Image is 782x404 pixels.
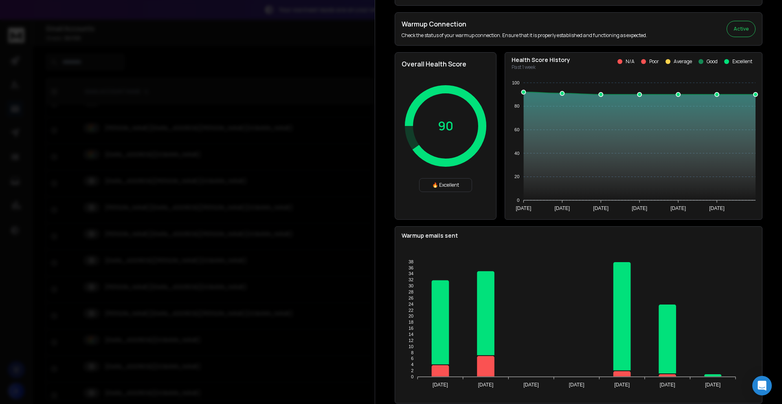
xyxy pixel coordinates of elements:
tspan: 32 [409,277,413,282]
tspan: 20 [514,174,519,179]
tspan: [DATE] [523,382,539,388]
tspan: 26 [409,296,413,300]
p: Health Score History [512,56,570,64]
tspan: 38 [409,259,413,264]
tspan: [DATE] [554,205,570,211]
tspan: 6 [411,356,413,361]
button: Active [727,21,756,37]
p: 90 [438,119,453,133]
tspan: 0 [517,198,519,203]
tspan: 34 [409,271,413,276]
p: Warmup emails sent [402,232,756,240]
p: Poor [649,58,659,65]
div: Open Intercom Messenger [752,376,772,395]
p: Past 1 week [512,64,570,71]
tspan: 10 [409,344,413,349]
tspan: 18 [409,320,413,325]
tspan: 100 [512,80,519,85]
p: Average [674,58,692,65]
tspan: 20 [409,313,413,318]
tspan: 0 [411,374,413,379]
tspan: 80 [514,104,519,108]
tspan: [DATE] [670,205,686,211]
tspan: 8 [411,350,413,355]
div: 🔥 Excellent [419,178,472,192]
tspan: 30 [409,283,413,288]
tspan: 24 [409,302,413,307]
tspan: [DATE] [593,205,608,211]
p: Good [707,58,718,65]
tspan: 14 [409,332,413,337]
tspan: [DATE] [516,205,531,211]
tspan: 22 [409,308,413,313]
tspan: [DATE] [705,382,720,388]
p: Excellent [732,58,752,65]
tspan: 60 [514,127,519,132]
tspan: [DATE] [433,382,448,388]
h2: Warmup Connection [402,19,647,29]
tspan: 28 [409,289,413,294]
tspan: [DATE] [632,205,647,211]
tspan: [DATE] [614,382,630,388]
tspan: 36 [409,265,413,270]
tspan: [DATE] [569,382,584,388]
tspan: [DATE] [478,382,494,388]
tspan: [DATE] [660,382,675,388]
p: Check the status of your warmup connection. Ensure that it is properly established and functionin... [402,32,647,39]
p: N/A [626,58,635,65]
tspan: 12 [409,338,413,343]
h2: Overall Health Score [402,59,490,69]
tspan: [DATE] [709,205,725,211]
tspan: 40 [514,151,519,156]
tspan: 4 [411,362,413,367]
tspan: 16 [409,326,413,331]
tspan: 2 [411,368,413,373]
